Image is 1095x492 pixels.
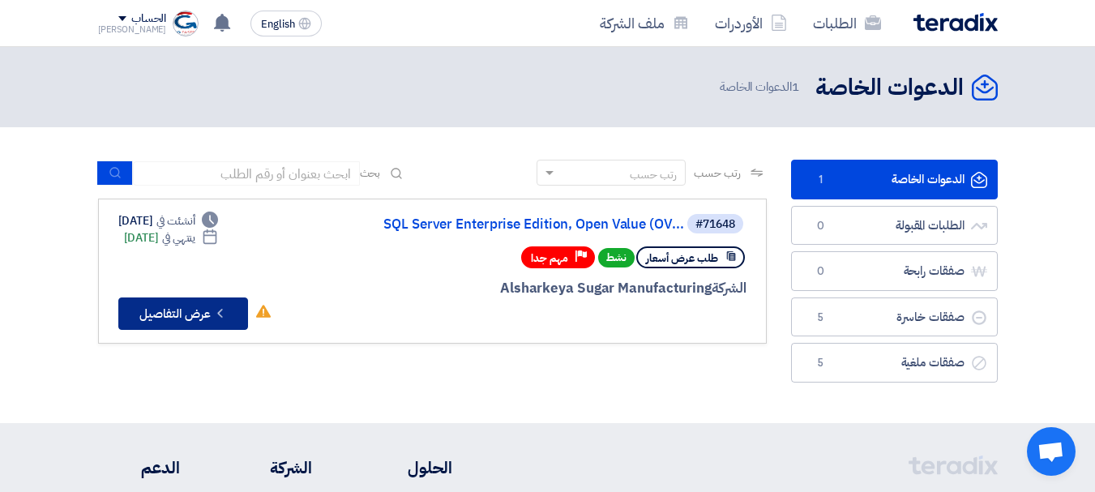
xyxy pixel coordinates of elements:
a: ملف الشركة [587,4,702,42]
span: بحث [360,165,381,182]
span: الدعوات الخاصة [720,78,802,96]
span: 1 [811,172,831,188]
h2: الدعوات الخاصة [815,72,964,104]
span: طلب عرض أسعار [646,250,718,266]
span: 0 [811,218,831,234]
div: [DATE] [124,229,219,246]
div: [DATE] [118,212,219,229]
div: #71648 [695,219,735,230]
span: الشركة [712,278,746,298]
span: أنشئت في [156,212,195,229]
img: Teradix logo [913,13,998,32]
li: الدعم [98,456,180,480]
a: الأوردرات [702,4,800,42]
div: [PERSON_NAME] [98,25,167,34]
span: رتب حسب [694,165,740,182]
button: English [250,11,322,36]
span: نشط [598,248,635,267]
li: الحلول [361,456,452,480]
span: 5 [811,310,831,326]
a: الطلبات المقبولة0 [791,206,998,246]
li: الشركة [228,456,312,480]
a: صفقات رابحة0 [791,251,998,291]
input: ابحث بعنوان أو رقم الطلب [133,161,360,186]
button: عرض التفاصيل [118,297,248,330]
div: Alsharkeya Sugar Manufacturing [357,278,746,299]
span: 5 [811,355,831,371]
div: رتب حسب [630,166,677,183]
span: مهم جدا [531,250,568,266]
a: SQL Server Enterprise Edition, Open Value (OV... [360,217,684,232]
a: الطلبات [800,4,894,42]
a: صفقات خاسرة5 [791,297,998,337]
span: 1 [792,78,799,96]
span: English [261,19,295,30]
span: 0 [811,263,831,280]
img: _1727874693316.png [173,11,199,36]
a: صفقات ملغية5 [791,343,998,383]
a: الدعوات الخاصة1 [791,160,998,199]
div: دردشة مفتوحة [1027,427,1076,476]
span: ينتهي في [162,229,195,246]
div: الحساب [131,12,166,26]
